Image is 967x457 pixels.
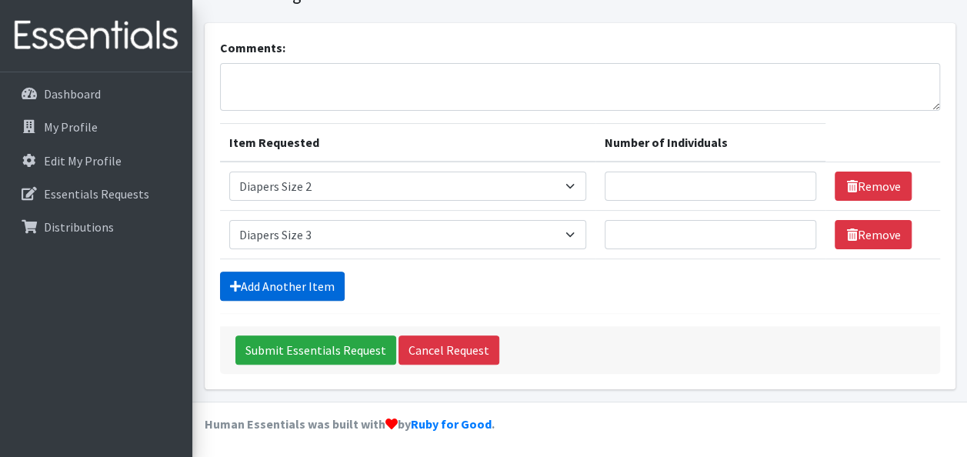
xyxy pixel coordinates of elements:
a: Essentials Requests [6,178,186,209]
a: Ruby for Good [411,416,492,432]
a: Dashboard [6,78,186,109]
a: Remove [835,220,912,249]
a: Remove [835,172,912,201]
a: Distributions [6,212,186,242]
p: My Profile [44,119,98,135]
th: Number of Individuals [595,124,826,162]
strong: Human Essentials was built with by . [205,416,495,432]
a: My Profile [6,112,186,142]
img: HumanEssentials [6,10,186,62]
p: Essentials Requests [44,186,149,202]
a: Cancel Request [398,335,499,365]
input: Submit Essentials Request [235,335,396,365]
p: Distributions [44,219,114,235]
th: Item Requested [220,124,595,162]
label: Comments: [220,38,285,57]
a: Edit My Profile [6,145,186,176]
p: Edit My Profile [44,153,122,168]
p: Dashboard [44,86,101,102]
a: Add Another Item [220,272,345,301]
